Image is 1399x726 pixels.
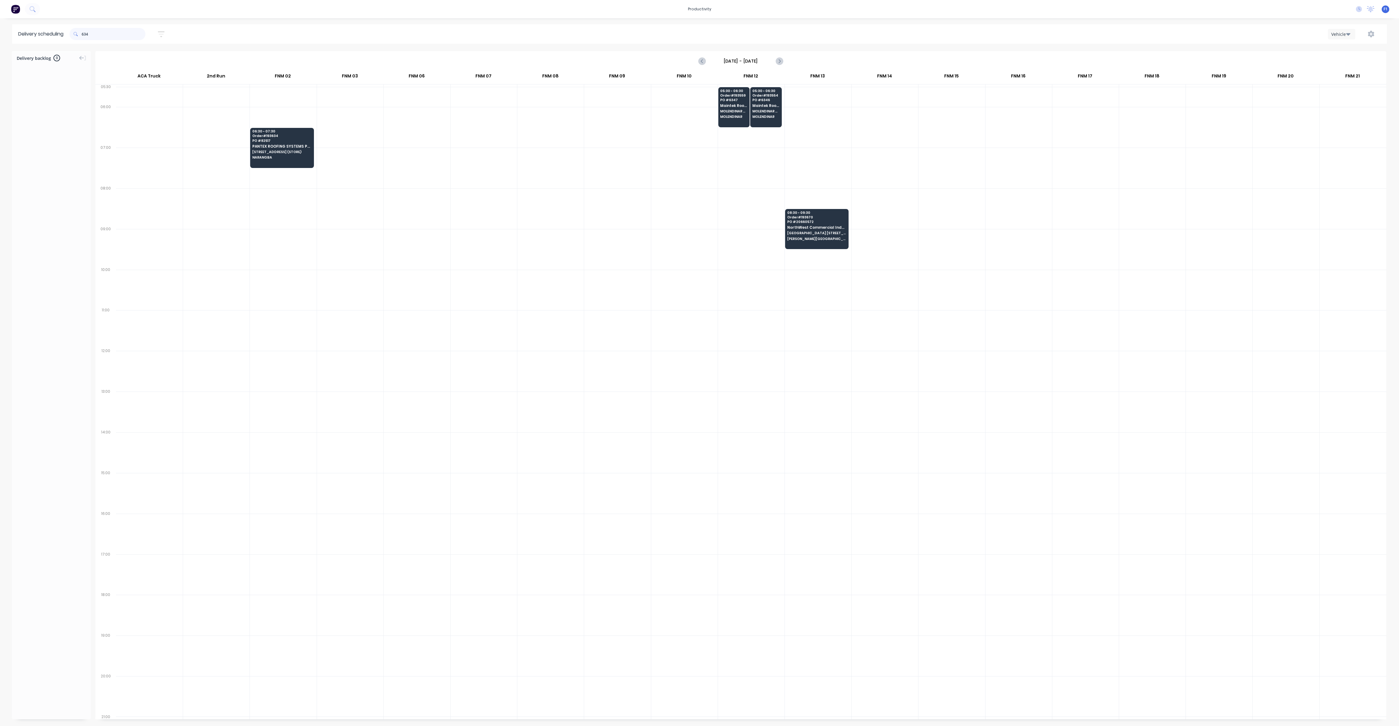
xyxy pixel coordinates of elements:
div: FNM 19 [1186,71,1252,84]
div: 10:00 [95,266,116,307]
span: PO # 20660572 [787,220,846,224]
div: Delivery scheduling [12,24,70,44]
div: FNM 03 [316,71,383,84]
div: 05:30 [95,83,116,103]
div: FNM 20 [1252,71,1319,84]
span: NARANGBA [252,156,311,159]
input: Search for orders [82,28,145,40]
span: 05:30 - 06:30 [720,89,747,93]
div: FNM 15 [918,71,985,84]
span: Order # 193670 [787,215,846,219]
div: FNM 09 [584,71,650,84]
div: 21:00 [95,713,116,721]
div: 13:00 [95,388,116,429]
div: FNM 16 [985,71,1051,84]
span: Delivery backlog [17,55,51,61]
div: FNM 08 [517,71,584,84]
span: F1 [1384,6,1387,12]
div: 19:00 [95,632,116,673]
div: 18:00 [95,591,116,632]
div: 15:00 [95,469,116,510]
div: 06:00 [95,103,116,144]
span: Order # 193559 [720,94,747,97]
span: MOLENDINAR [752,115,780,118]
div: 08:00 [95,185,116,225]
div: 11:00 [95,306,116,347]
div: 20:00 [95,673,116,713]
div: 17:00 [95,551,116,591]
span: Maintek Roofing - [PERSON_NAME] [752,104,780,108]
div: FNM 07 [450,71,517,84]
div: FNM 10 [651,71,717,84]
span: MOLENDINAR [720,115,747,118]
div: productivity [685,5,714,14]
button: Vehicle [1328,29,1355,39]
div: 14:00 [95,429,116,469]
span: PO # 6346 [752,98,780,102]
span: 0 [53,55,60,61]
div: 12:00 [95,347,116,388]
div: 09:00 [95,225,116,266]
div: 07:00 [95,144,116,185]
div: FNM 02 [250,71,316,84]
span: [GEOGRAPHIC_DATA] [STREET_ADDRESS][PERSON_NAME] [787,231,846,235]
span: 05:30 - 06:30 [752,89,780,93]
span: [PERSON_NAME][GEOGRAPHIC_DATA] [787,237,846,241]
span: Order # 193554 [752,94,780,97]
span: PO # 6347 [720,98,747,102]
div: FNM 13 [785,71,851,84]
div: FNM 06 [383,71,450,84]
span: MOLENDINAR STORAGE 2A INDUSTRIAL AV [752,109,780,113]
div: ACA Truck [116,71,182,84]
span: [STREET_ADDRESS] (STORE) [252,150,311,154]
div: FNM 14 [851,71,918,84]
span: PO # 82517 [252,139,311,142]
span: Order # 193634 [252,134,311,138]
span: NorthWest Commercial Industries (QLD) P/L [787,225,846,229]
span: PANTEX ROOFING SYSTEMS PTY LTD [252,144,311,148]
img: Factory [11,5,20,14]
div: Vehicle [1331,31,1349,37]
span: 06:30 - 07:30 [252,129,311,133]
div: 16:00 [95,510,116,551]
div: 2nd Run [183,71,249,84]
div: FNM 17 [1052,71,1118,84]
span: MOLENDINAR STORAGE 2A INDUSTRIAL AV [720,109,747,113]
div: FNM 21 [1319,71,1386,84]
div: FNM 12 [718,71,784,84]
span: 08:30 - 09:30 [787,211,846,214]
div: FNM 18 [1119,71,1185,84]
span: Maintek Roofing - [PERSON_NAME] [720,104,747,108]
